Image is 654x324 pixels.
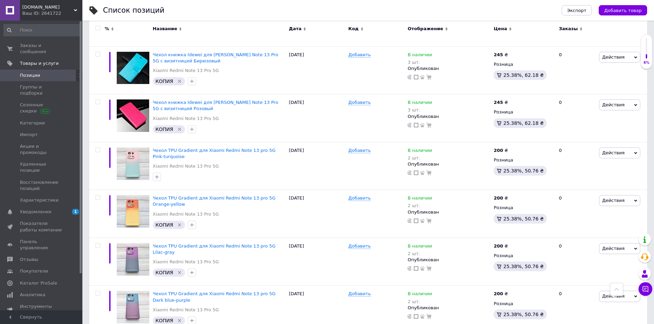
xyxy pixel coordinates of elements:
[348,148,371,153] span: Добавить
[348,243,371,249] span: Добавить
[287,46,347,94] div: [DATE]
[503,264,544,269] span: 25.38%, 50.76 ₴
[153,100,278,111] a: Чехол книжка Idewei для [PERSON_NAME] Note 13 Pro 5G с визитницей Розовый
[177,222,182,228] svg: Удалить метку
[20,143,64,156] span: Акции и промокоды
[348,195,371,201] span: Добавить
[494,109,553,115] div: Розница
[503,168,544,173] span: 25.38%, 50.76 ₴
[117,52,149,84] img: Чехол книжка Idewei для Xiaomi Redmi Note 13 Pro 5G с визитницей Бирюзовый
[408,195,432,203] span: В наличии
[20,197,59,203] span: Характеристики
[599,5,647,15] button: Добавить товар
[348,52,371,58] span: Добавить
[602,102,624,107] span: Действия
[602,293,624,299] span: Действия
[602,55,624,60] span: Действия
[20,220,64,233] span: Показатели работы компании
[555,238,597,286] div: 0
[494,99,508,106] div: ₴
[287,94,347,142] div: [DATE]
[494,148,503,153] b: 200
[348,100,371,105] span: Добавить
[408,257,490,263] div: Опубликован
[177,318,182,323] svg: Удалить метку
[287,190,347,238] div: [DATE]
[20,132,38,138] span: Импорт
[156,318,173,323] span: КОПИЯ
[494,52,508,58] div: ₴
[639,282,652,296] button: Чат с покупателем
[604,8,642,13] span: Добавить товар
[287,238,347,286] div: [DATE]
[408,161,490,167] div: Опубликован
[20,268,48,274] span: Покупатели
[156,127,173,132] span: КОПИЯ
[494,147,508,154] div: ₴
[641,60,652,65] div: 6%
[494,243,503,249] b: 200
[22,4,74,10] span: mobi-armor.com.ua
[105,26,109,32] span: %
[408,299,432,304] div: 2 шт.
[177,79,182,84] svg: Удалить метку
[408,251,432,256] div: 2 шт.
[494,253,553,259] div: Розница
[153,26,177,32] span: Название
[408,60,432,65] div: 3 шт.
[153,243,276,255] span: Чехол TPU Gradient для Xiaomi Redmi Note 13 pro 5G Lilac-gray
[494,100,503,105] b: 245
[177,270,182,275] svg: Удалить метку
[494,291,503,296] b: 200
[503,312,544,317] span: 25.38%, 50.76 ₴
[408,209,490,215] div: Опубликован
[494,61,553,68] div: Розница
[408,305,490,311] div: Опубликован
[555,190,597,238] div: 0
[20,60,59,67] span: Товары и услуги
[156,270,173,275] span: КОПИЯ
[20,43,64,55] span: Заказы и сообщения
[153,116,219,122] a: Xiaomi Redmi Note 13 Pro 5G
[153,68,219,74] a: Xiaomi Redmi Note 13 Pro 5G
[408,148,432,155] span: В наличии
[408,203,432,208] div: 2 шт.
[153,307,219,313] a: Xiaomi Redmi Note 13 Pro 5G
[408,107,432,112] div: 3 шт.
[408,26,443,32] span: Отображение
[494,291,508,297] div: ₴
[153,259,219,265] a: Xiaomi Redmi Note 13 Pro 5G
[494,195,503,201] b: 200
[20,303,64,316] span: Инструменты вебмастера и SEO
[494,157,553,163] div: Розница
[20,256,38,263] span: Отзывы
[555,142,597,190] div: 0
[408,113,490,120] div: Опубликован
[348,291,371,297] span: Добавить
[494,205,553,211] div: Розница
[503,120,544,126] span: 25.38%, 62.18 ₴
[20,179,64,192] span: Восстановление позиций
[287,142,347,190] div: [DATE]
[602,198,624,203] span: Действия
[153,291,276,302] a: Чехол TPU Gradient для Xiaomi Redmi Note 13 pro 5G Dark blue-purple
[153,148,276,159] a: Чехол TPU Gradient для Xiaomi Redmi Note 13 pro 5G Pink-turquoise
[3,24,81,36] input: Поиск
[503,72,544,78] span: 25.38%, 62.18 ₴
[117,195,149,228] img: Чехол TPU Gradient для Xiaomi Redmi Note 13 pro 5G Orange-yellow
[494,26,507,32] span: Цена
[494,195,508,201] div: ₴
[408,65,490,72] div: Опубликован
[156,79,173,84] span: КОПИЯ
[555,94,597,142] div: 0
[20,84,64,96] span: Группы и подборки
[602,150,624,155] span: Действия
[153,52,278,63] a: Чехол книжка Idewei для [PERSON_NAME] Note 13 Pro 5G с визитницей Бирюзовый
[289,26,302,32] span: Дата
[408,291,432,298] span: В наличии
[153,211,219,217] a: Xiaomi Redmi Note 13 Pro 5G
[408,52,432,59] span: В наличии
